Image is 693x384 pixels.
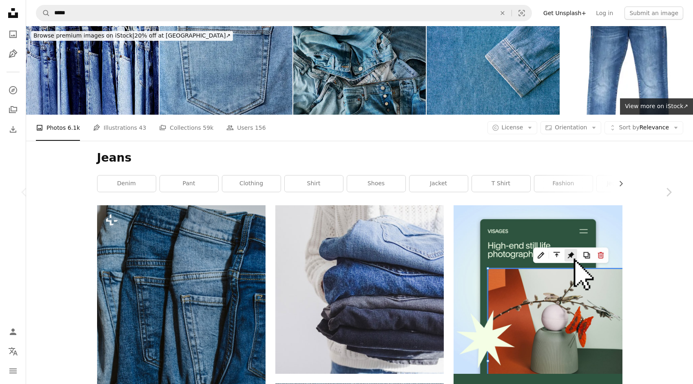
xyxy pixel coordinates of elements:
a: Users 156 [226,115,266,141]
form: Find visuals sitewide [36,5,532,21]
a: Collections [5,102,21,118]
img: Blue Casual Shirt Cuff [427,26,559,115]
a: shirt [285,175,343,192]
img: A pile of blue denim jeans [293,26,426,115]
button: Search Unsplash [36,5,50,21]
button: License [487,121,538,134]
a: Collections 59k [159,115,213,141]
span: Relevance [619,124,669,132]
a: fashion [534,175,593,192]
a: Next [644,153,693,231]
span: View more on iStock ↗ [625,103,688,109]
span: 43 [139,123,146,132]
span: License [502,124,523,131]
a: clothing [222,175,281,192]
a: Log in / Sign up [5,324,21,340]
span: Browse premium images on iStock | [33,32,134,39]
button: Orientation [540,121,601,134]
a: three pairs of jeans are lined up on a white surface [97,309,266,317]
a: shoes [347,175,405,192]
a: Download History [5,121,21,138]
img: Full Frame Blue Denim Jeans [26,26,159,115]
img: blue and white textile on white textile [275,205,444,374]
a: Browse premium images on iStock|20% off at [GEOGRAPHIC_DATA]↗ [26,26,238,46]
span: Orientation [555,124,587,131]
a: Log in [591,7,618,20]
img: Simple denim jeans back pocket close-up [159,26,292,115]
img: Jeans [560,26,693,115]
span: Sort by [619,124,639,131]
span: 59k [203,123,213,132]
button: Language [5,343,21,360]
a: Photos [5,26,21,42]
button: scroll list to the right [613,175,622,192]
span: 156 [255,123,266,132]
a: jeans texture [597,175,655,192]
a: Illustrations 43 [93,115,146,141]
h1: Jeans [97,151,622,165]
a: pant [160,175,218,192]
a: jacket [410,175,468,192]
button: Clear [494,5,511,21]
a: View more on iStock↗ [620,98,693,115]
button: Sort byRelevance [604,121,683,134]
button: Submit an image [624,7,683,20]
img: file-1723602894256-972c108553a7image [454,205,622,374]
a: Explore [5,82,21,98]
button: Menu [5,363,21,379]
a: Get Unsplash+ [538,7,591,20]
button: Visual search [512,5,531,21]
a: denim [97,175,156,192]
a: blue and white textile on white textile [275,286,444,293]
a: Illustrations [5,46,21,62]
span: 20% off at [GEOGRAPHIC_DATA] ↗ [33,32,230,39]
a: t shirt [472,175,530,192]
